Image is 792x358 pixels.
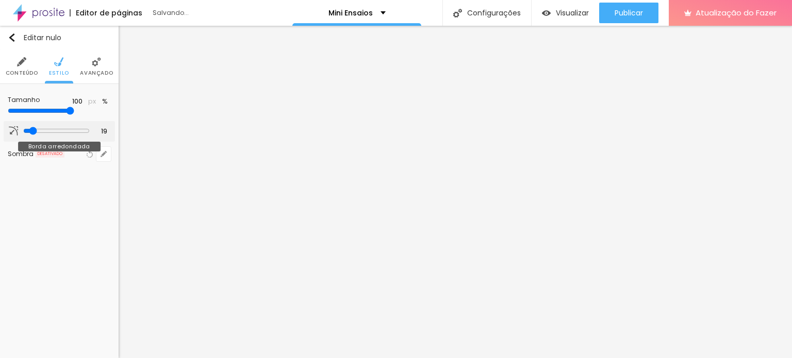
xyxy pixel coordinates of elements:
[467,8,521,18] font: Configurações
[99,97,111,106] button: %
[24,32,61,43] font: Editar nulo
[542,9,551,18] img: view-1.svg
[17,57,26,66] img: Ícone
[119,26,792,358] iframe: Editor
[85,97,99,106] button: px
[76,8,142,18] font: Editor de páginas
[102,96,108,106] font: %
[153,10,271,16] div: Salvando...
[328,8,373,18] font: Mini Ensaios
[6,69,38,77] font: Conteúdo
[88,96,96,106] font: px
[532,3,599,23] button: Visualizar
[92,57,101,66] img: Ícone
[615,8,643,18] font: Publicar
[38,151,62,157] font: DESATIVADO
[54,57,63,66] img: Ícone
[9,126,18,135] img: Ícone
[599,3,658,23] button: Publicar
[49,69,69,77] font: Estilo
[8,95,40,104] font: Tamanho
[453,9,462,18] img: Ícone
[8,33,16,42] img: Ícone
[556,8,589,18] font: Visualizar
[80,69,113,77] font: Avançado
[8,149,34,158] font: Sombra
[696,7,777,18] font: Atualização do Fazer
